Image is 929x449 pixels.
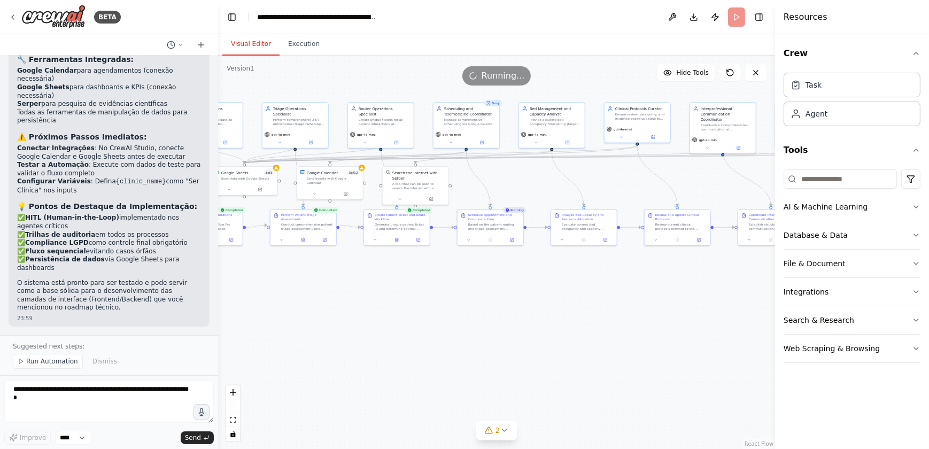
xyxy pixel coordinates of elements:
[17,161,201,177] li: : Execute com dados de teste para validar o fluxo completo
[227,64,254,73] div: Version 1
[457,209,524,246] div: RunningSchedule Appointment and Coordinate CareBased on the patient routing and triage assessment...
[596,237,614,243] button: Open in side panel
[806,109,827,119] div: Agent
[307,170,338,175] div: Google Calendar
[17,67,201,83] li: para agendamentos (conexão necessária)
[226,427,240,441] button: toggle interactivity
[17,239,201,247] li: ✅ como controle final obrigatório
[530,106,582,117] div: Bed Management and Capacity Analyst
[176,209,243,246] div: CompletedInitialize Clinical Operations ManagementInitialize the ClinicFlow Pro system for patien...
[363,209,430,246] div: CompletedCreate Patient Ticket and Route WorkflowGenerate unique patient ticket ID and determine ...
[297,166,363,200] div: Google CalendarGoogle Calendar3of12Sync events with Google Calendar
[222,237,240,243] button: Open in side panel
[657,64,715,81] button: Hide Tools
[273,118,325,126] div: Perform comprehensive 24/7 omnichannel triage (WhatsApp, website, phone, in-person) for {clinic_n...
[192,38,210,51] button: Start a new chat
[784,278,920,306] button: Integrations
[17,247,201,256] li: ✅ evitando casos órfãos
[644,209,711,246] div: Review and Update Clinical ProtocolsReview current clinical protocols relevant to the patient cas...
[347,102,414,149] div: Router Operations SpecialistCreate unique tickets for all patient interactions at {clinic_name} a...
[720,151,773,206] g: Edge from adec6935-ea95-4b7c-a000-338f5159f809 to f91b015a-008b-4fe9-ab8d-fbd6f68473f1
[392,182,445,190] div: A tool that can be used to search the internet with a search_query. Supports different search typ...
[17,67,77,74] strong: Google Calendar
[222,33,280,56] button: Visual Editor
[784,135,920,165] button: Tools
[784,335,920,362] button: Web Scraping & Browsing
[701,123,753,131] div: Standardize interprofessional communication at {clinic_name}, creating structured task assignment...
[25,256,105,263] strong: Persistência de dados
[215,170,219,174] img: Google Sheets
[614,127,632,131] span: gpt-4o-mini
[218,207,245,213] div: Completed
[257,12,377,22] nav: breadcrumb
[273,106,325,117] div: Triage Operations Specialist
[552,140,583,146] button: Open in side panel
[476,421,517,440] button: 2
[26,357,78,366] span: Run Automation
[17,202,197,211] strong: 💡 Pontos de Destaque da Implementação:
[784,68,920,135] div: Crew
[357,133,376,137] span: gpt-4o-mini
[676,68,709,77] span: Hide Tools
[188,106,239,117] div: Clinical Operations Manager
[162,38,188,51] button: Switch to previous chat
[315,237,334,243] button: Open in side panel
[242,151,554,163] g: Edge from edc8cc53-00e5-42c6-8b42-0cceb00a6c24 to d27fa654-bc8b-43d3-a18a-d9ea1abbec41
[272,133,290,137] span: gpt-4o-mini
[116,178,166,185] code: {clinic_name}
[479,237,501,243] button: No output available
[690,102,756,154] div: Interprofessional Communication CoordinatorStandardize interprofessional communication at {clinic...
[723,145,754,151] button: Open in side panel
[20,433,46,442] span: Improve
[749,222,801,231] div: Establish structured communication protocols for the patient case at {clinic_name}, creating clea...
[433,102,500,149] div: BusyScheduling and Telemedicine CoordinatorManage comprehensive scheduling via Google Calendar fo...
[292,237,314,243] button: View output
[503,207,526,213] div: Running
[300,170,305,174] img: Google Calendar
[94,11,121,24] div: BETA
[296,140,326,146] button: Open in side panel
[784,165,920,371] div: Tools
[551,209,617,246] div: Analyze Bed Capacity and Resource AllocationEvaluate current bed occupancy and capacity requireme...
[210,140,241,146] button: Open in side panel
[92,357,117,366] span: Dismiss
[784,250,920,277] button: File & Document
[530,118,582,126] div: Provide accurate bed occupancy forecasting (target MAPE <20%) and optimal allocation recommendati...
[188,222,239,231] div: Initialize the ClinicFlow Pro system for patient case processing at {clinic_name}. Validate syste...
[738,209,804,246] div: Coordinate Interprofessional CommunicationEstablish structured communication protocols for the pa...
[188,213,239,221] div: Initialize Clinical Operations Management
[375,222,427,231] div: Generate unique patient ticket ID and determine optimal routing pathway based on triage assessmen...
[381,140,412,146] button: Open in side panel
[176,102,243,149] div: Clinical Operations ManagerOrchestrate and validate all clinical operations for {clinic_name}, en...
[270,209,337,246] div: CompletedPerform Patient Triage AssessmentConduct comprehensive patient triage assessment using s...
[307,176,360,185] div: Sync events with Google Calendar
[655,213,707,221] div: Review and Update Clinical Protocols
[246,222,267,230] g: Edge from 23813eb7-8c0a-4457-b598-2bcf448d7cc0 to e6a2f825-3462-4bc4-97e4-eff156d996a6
[25,247,86,255] strong: Fluxo sequencial
[752,10,767,25] button: Hide right sidebar
[615,106,667,111] div: Clinical Protocols Curator
[207,145,247,163] g: Edge from 762d6f7d-553f-4d00-8ecd-2a9b510ce8ec to d27fa654-bc8b-43d3-a18a-d9ea1abbec41
[392,170,445,181] div: Search the internet with Serper
[226,385,240,399] button: zoom in
[224,10,239,25] button: Hide left sidebar
[211,166,278,196] div: Google SheetsGoogle Sheets3of3Sync data with Google Sheets
[17,83,69,91] strong: Google Sheets
[17,314,201,322] div: 23:59
[17,256,201,272] li: ✅ via Google Sheets para dashboards
[17,231,201,239] li: ✅ em todos os processos
[25,231,95,238] strong: Trilhas de auditoria
[264,170,274,175] span: Number of enabled actions
[188,118,239,126] div: Orchestrate and validate all clinical operations for {clinic_name}, ensuring governance, quality ...
[242,145,298,163] g: Edge from 114f569b-1af6-45ff-863c-63bc3d545d35 to d27fa654-bc8b-43d3-a18a-d9ea1abbec41
[347,170,360,175] span: Number of enabled actions
[655,222,707,231] div: Review current clinical protocols relevant to the patient case at {clinic_name}. Research latest ...
[784,38,920,68] button: Crew
[17,83,201,100] li: para dashboards e KPIs (conexão necessária)
[13,342,205,351] p: Suggested next steps:
[242,145,383,163] g: Edge from e240ab53-fdc9-4d5c-ad09-95c762067fb8 to d27fa654-bc8b-43d3-a18a-d9ea1abbec41
[714,224,734,230] g: Edge from abcbb0c2-643e-4070-994b-08adc10a9b85 to f91b015a-008b-4fe9-ab8d-fbd6f68473f1
[701,106,753,122] div: Interprofessional Communication Coordinator
[281,213,333,221] div: Perform Patient Triage Assessment
[615,112,667,121] div: Ensure review, versioning, and evidence-based updating of clinical protocols for {clinic_name}. R...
